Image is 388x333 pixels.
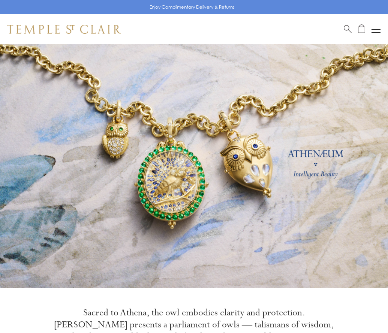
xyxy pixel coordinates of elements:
img: Temple St. Clair [7,25,121,34]
a: Open Shopping Bag [358,24,365,34]
button: Open navigation [372,25,381,34]
p: Enjoy Complimentary Delivery & Returns [150,3,235,11]
a: Search [344,24,352,34]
